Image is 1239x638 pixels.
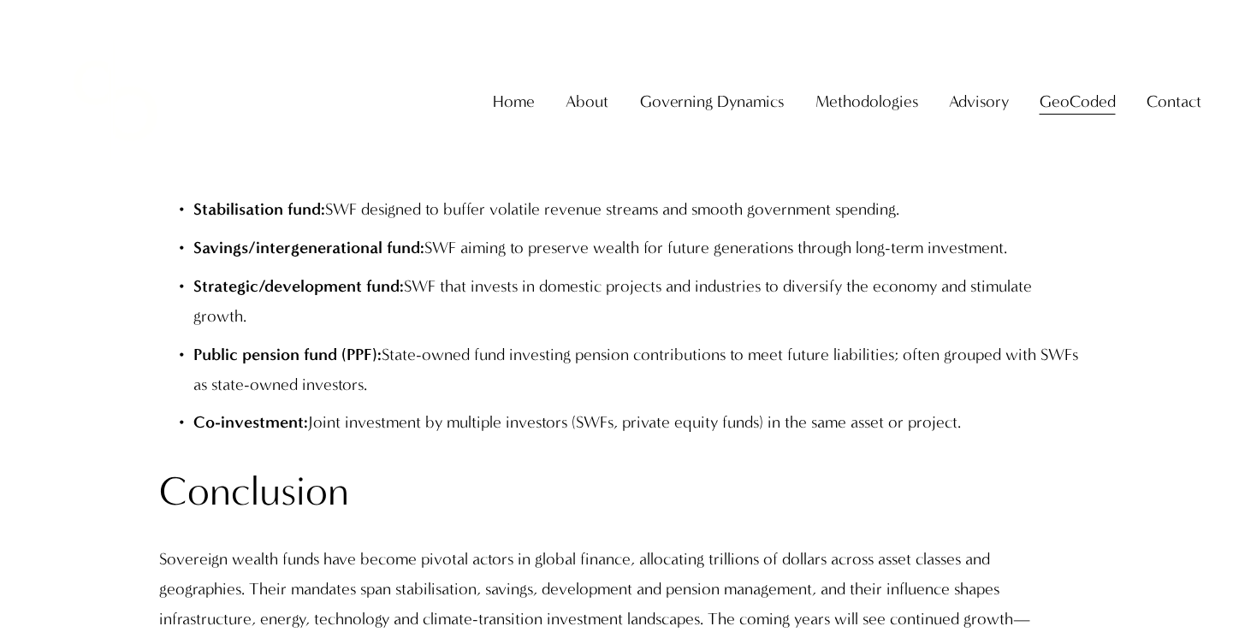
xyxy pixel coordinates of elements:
[815,85,918,118] a: folder dropdown
[193,194,1079,224] p: SWF designed to buffer volatile revenue streams and smooth government spending.
[193,340,1079,399] p: State-owned fund investing pension contributions to meet future liabilities; often grouped with S...
[566,85,609,118] a: folder dropdown
[1040,85,1116,118] a: folder dropdown
[493,85,535,118] a: Home
[949,86,1009,116] span: Advisory
[193,407,1079,437] p: Joint investment by multiple investors (SWFs, private equity funds) in the same asset or project.
[193,199,325,219] strong: Stabilisation fund:
[193,276,404,296] strong: Strategic/development fund:
[1040,86,1116,116] span: GeoCoded
[193,238,424,257] strong: Savings/intergenerational fund:
[640,85,785,118] a: folder dropdown
[193,412,308,432] strong: Co-investment:
[1147,86,1202,116] span: Contact
[640,86,785,116] span: Governing Dynamics
[1147,85,1202,118] a: folder dropdown
[193,345,382,364] strong: Public pension fund (PPF):
[193,271,1079,331] p: SWF that invests in domestic projects and industries to diversify the economy and stimulate growth.
[193,233,1079,263] p: SWF aiming to preserve wealth for future generations through long-term investment.
[566,86,609,116] span: About
[949,85,1009,118] a: folder dropdown
[815,86,918,116] span: Methodologies
[159,465,1079,517] h2: Conclusion
[37,22,194,180] img: Christopher Sanchez &amp; Co.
